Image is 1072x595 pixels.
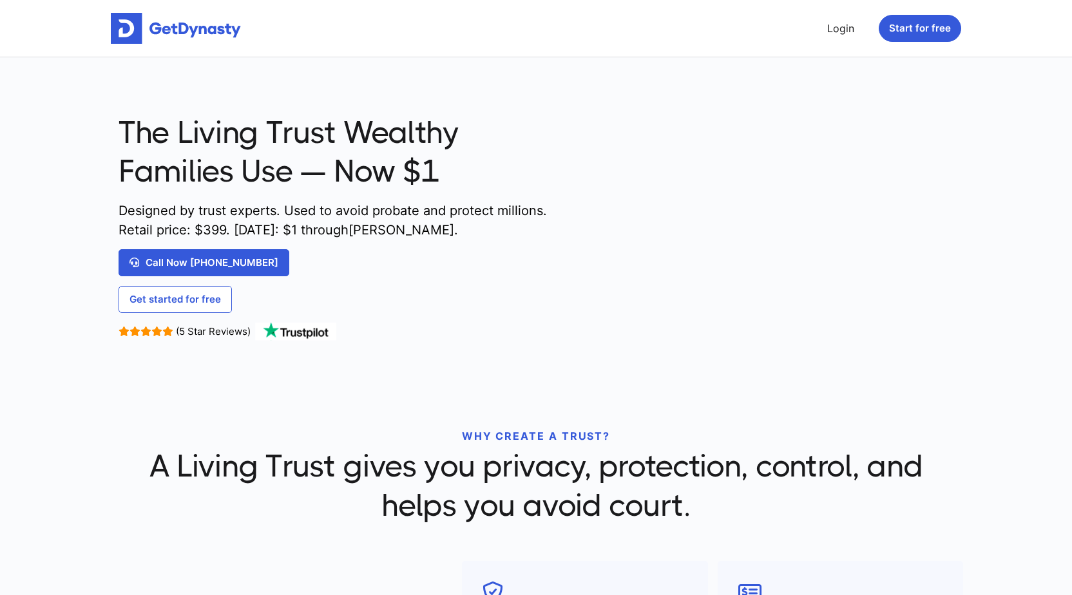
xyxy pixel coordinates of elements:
p: WHY CREATE A TRUST? [119,428,953,444]
span: (5 Star Reviews) [176,325,251,337]
a: Login [822,15,859,41]
a: Call Now [PHONE_NUMBER] [119,249,289,276]
button: Start for free [879,15,961,42]
span: Designed by trust experts. Used to avoid probate and protect millions. Retail price: $ 399 . [DAT... [119,201,553,240]
span: The Living Trust Wealthy Families Use — Now $1 [119,113,553,191]
img: trust-on-cellphone [562,90,963,364]
span: A Living Trust gives you privacy, protection, control, and helps you avoid court. [119,447,953,525]
a: Get started for free [119,286,232,313]
img: TrustPilot Logo [254,323,338,341]
img: Get started for free with Dynasty Trust Company [111,13,241,44]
